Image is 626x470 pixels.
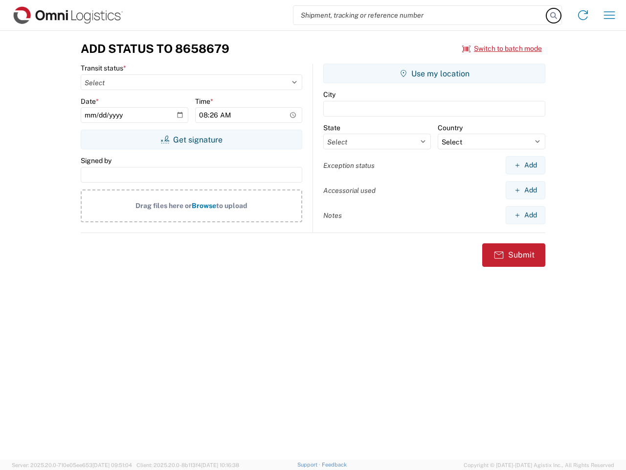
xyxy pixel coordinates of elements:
[506,206,545,224] button: Add
[297,462,322,468] a: Support
[81,64,126,72] label: Transit status
[192,202,216,210] span: Browse
[81,42,229,56] h3: Add Status to 8658679
[81,97,99,106] label: Date
[323,161,375,170] label: Exception status
[81,156,112,165] label: Signed by
[12,462,132,468] span: Server: 2025.20.0-710e05ee653
[482,243,545,267] button: Submit
[323,90,335,99] label: City
[293,6,547,24] input: Shipment, tracking or reference number
[323,64,545,83] button: Use my location
[195,97,213,106] label: Time
[323,123,340,132] label: State
[81,130,302,149] button: Get signature
[135,202,192,210] span: Drag files here or
[323,186,376,195] label: Accessorial used
[506,156,545,174] button: Add
[323,211,342,220] label: Notes
[136,462,239,468] span: Client: 2025.20.0-8b113f4
[201,462,239,468] span: [DATE] 10:16:38
[216,202,247,210] span: to upload
[322,462,347,468] a: Feedback
[506,181,545,199] button: Add
[464,461,614,470] span: Copyright © [DATE]-[DATE] Agistix Inc., All Rights Reserved
[462,41,542,57] button: Switch to batch mode
[438,123,463,132] label: Country
[92,462,132,468] span: [DATE] 09:51:04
